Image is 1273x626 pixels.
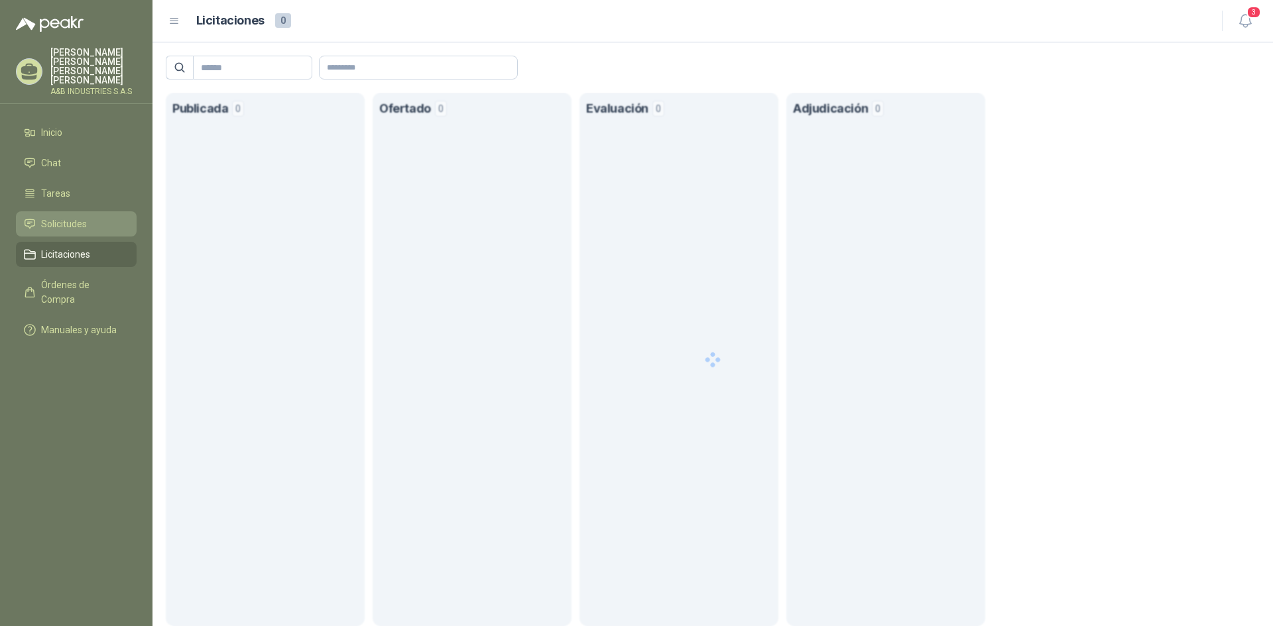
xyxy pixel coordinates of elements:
img: Logo peakr [16,16,84,32]
span: Inicio [41,125,62,140]
span: Tareas [41,186,70,201]
a: Tareas [16,181,137,206]
span: Manuales y ayuda [41,323,117,337]
a: Inicio [16,120,137,145]
a: Manuales y ayuda [16,317,137,342]
span: Solicitudes [41,217,87,231]
span: Licitaciones [41,247,90,262]
span: Chat [41,156,61,170]
p: [PERSON_NAME] [PERSON_NAME] [PERSON_NAME] [PERSON_NAME] [50,48,137,85]
h1: Licitaciones [196,11,265,30]
p: A&B INDUSTRIES S.A.S [50,87,137,95]
a: Órdenes de Compra [16,272,137,312]
a: Licitaciones [16,242,137,267]
span: 0 [275,13,291,28]
span: Órdenes de Compra [41,278,124,307]
button: 3 [1233,9,1257,33]
a: Chat [16,150,137,176]
a: Solicitudes [16,211,137,236]
span: 3 [1246,6,1261,19]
